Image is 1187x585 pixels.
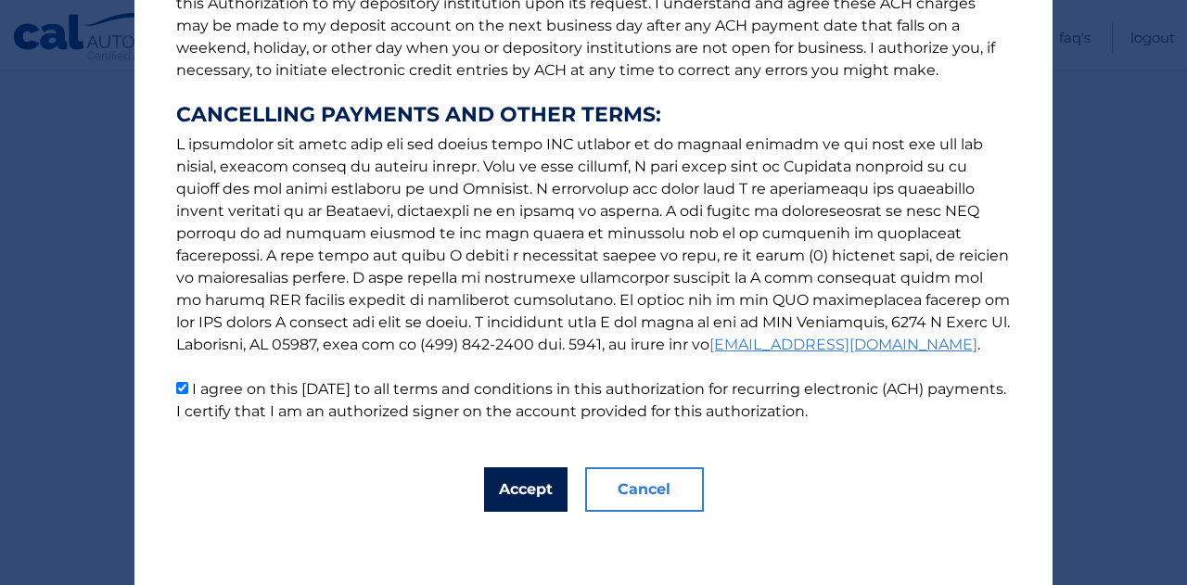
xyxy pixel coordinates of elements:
[176,104,1011,126] strong: CANCELLING PAYMENTS AND OTHER TERMS:
[585,467,704,512] button: Cancel
[484,467,568,512] button: Accept
[709,336,977,353] a: [EMAIL_ADDRESS][DOMAIN_NAME]
[176,380,1006,420] label: I agree on this [DATE] to all terms and conditions in this authorization for recurring electronic...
